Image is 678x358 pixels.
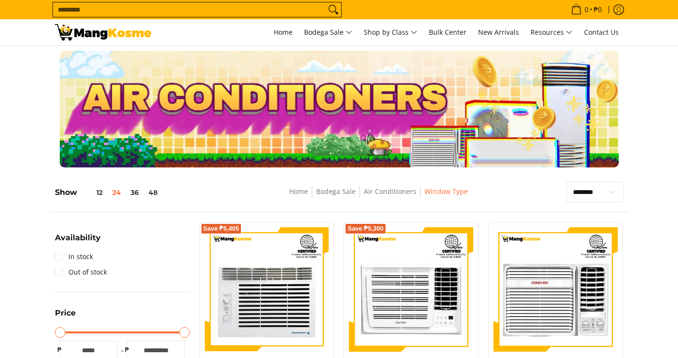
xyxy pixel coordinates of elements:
[55,345,65,355] span: ₱
[568,4,605,15] span: •
[274,28,292,37] span: Home
[55,309,76,324] summary: Open
[493,227,618,352] img: Condura 1.00 HP Deluxe 6X Series, Window-Type Air Conditioner (Premium)
[316,187,356,196] a: Bodega Sale
[161,19,624,45] nav: Main Menu
[579,19,624,45] a: Contact Us
[77,189,107,196] button: 12
[122,345,132,355] span: ₱
[55,188,162,197] h5: Show
[107,189,126,196] button: 24
[583,6,590,13] span: 0
[592,6,603,13] span: ₱0
[531,27,572,39] span: Resources
[55,249,93,264] a: In stock
[299,19,357,45] a: Bodega Sale
[55,309,76,317] span: Price
[203,226,239,232] span: Save ₱5,405
[347,226,384,232] span: Save ₱5,300
[55,234,101,249] summary: Open
[269,19,297,45] a: Home
[349,227,473,352] img: Carrier 1.00 HP Remote Window-Type Compact Inverter Air Conditioner (Premium)
[55,24,151,41] img: Bodega Sale Aircon l Mang Kosme: Home Appliances Warehouse Sale Window Type
[429,28,466,37] span: Bulk Center
[473,19,524,45] a: New Arrivals
[478,28,519,37] span: New Arrivals
[55,234,101,242] span: Availability
[584,28,619,37] span: Contact Us
[359,19,422,45] a: Shop by Class
[126,189,144,196] button: 36
[304,27,352,39] span: Bodega Sale
[364,187,416,196] a: Air Conditioners
[364,27,417,39] span: Shop by Class
[424,19,471,45] a: Bulk Center
[425,186,468,198] span: Window Type
[205,227,329,352] img: Kelvinator 0.75 HP Deluxe Eco, Window-Type Air Conditioner (Class A)
[223,186,534,207] nav: Breadcrumbs
[326,2,341,17] button: Search
[55,264,107,280] a: Out of stock
[526,19,577,45] a: Resources
[289,187,308,196] a: Home
[144,189,162,196] button: 48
